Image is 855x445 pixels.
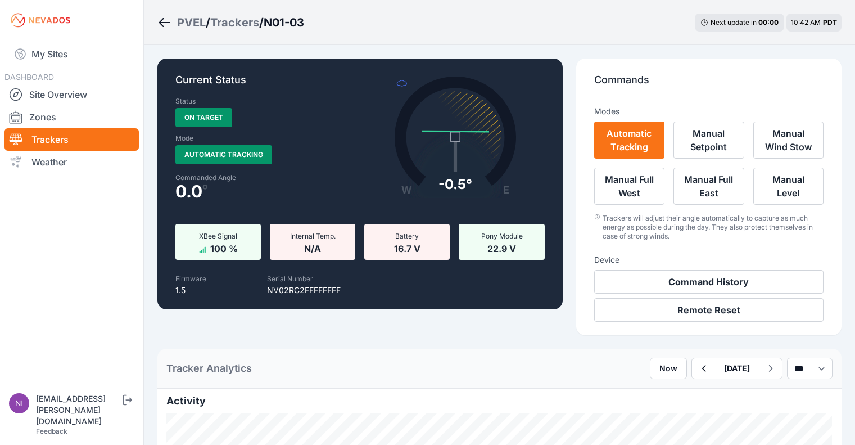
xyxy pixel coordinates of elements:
img: Nevados [9,11,72,29]
span: Pony Module [481,232,523,240]
span: PDT [823,18,837,26]
a: Trackers [210,15,259,30]
span: 22.9 V [487,241,516,254]
span: On Target [175,108,232,127]
div: Trackers will adjust their angle automatically to capture as much energy as possible during the d... [603,214,824,241]
nav: Breadcrumb [157,8,304,37]
p: 1.5 [175,285,206,296]
a: Trackers [4,128,139,151]
span: Automatic Tracking [175,145,272,164]
div: -0.5° [438,176,472,194]
button: Command History [594,270,824,294]
button: Manual Full West [594,168,664,205]
button: Manual Setpoint [673,122,744,159]
button: Remote Reset [594,298,824,322]
p: Commands [594,72,824,97]
span: Battery [395,232,419,240]
span: 10:42 AM [791,18,821,26]
button: Manual Full East [673,168,744,205]
p: NV02RC2FFFFFFFF [267,285,341,296]
button: Manual Wind Stow [753,122,824,159]
span: Internal Temp. [290,232,336,240]
a: Feedback [36,427,67,435]
label: Serial Number [267,275,313,283]
h2: Tracker Analytics [166,361,252,376]
a: Site Overview [4,83,139,106]
div: [EMAIL_ADDRESS][PERSON_NAME][DOMAIN_NAME] [36,393,120,427]
a: Weather [4,151,139,173]
span: 16.7 V [394,241,420,254]
a: My Sites [4,41,139,68]
span: XBee Signal [199,232,237,240]
span: / [259,15,264,30]
label: Status [175,97,196,106]
span: º [202,185,208,194]
button: [DATE] [715,358,759,379]
button: Now [650,358,687,379]
h3: N01-03 [264,15,304,30]
p: Current Status [175,72,545,97]
img: nick.fritz@nevados.solar [9,393,29,413]
a: PVEL [177,15,206,30]
h2: Activity [166,393,833,409]
label: Firmware [175,275,206,283]
label: Mode [175,134,193,143]
span: 100 % [210,241,238,254]
h3: Device [594,254,824,266]
span: DASHBOARD [4,72,54,82]
span: N/A [304,241,321,254]
label: Commanded Angle [175,173,353,182]
span: Next update in [711,18,757,26]
button: Manual Level [753,168,824,205]
a: Zones [4,106,139,128]
span: 0.0 [175,185,202,198]
div: 00 : 00 [758,18,779,27]
span: / [206,15,210,30]
h3: Modes [594,106,619,117]
button: Automatic Tracking [594,122,664,159]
